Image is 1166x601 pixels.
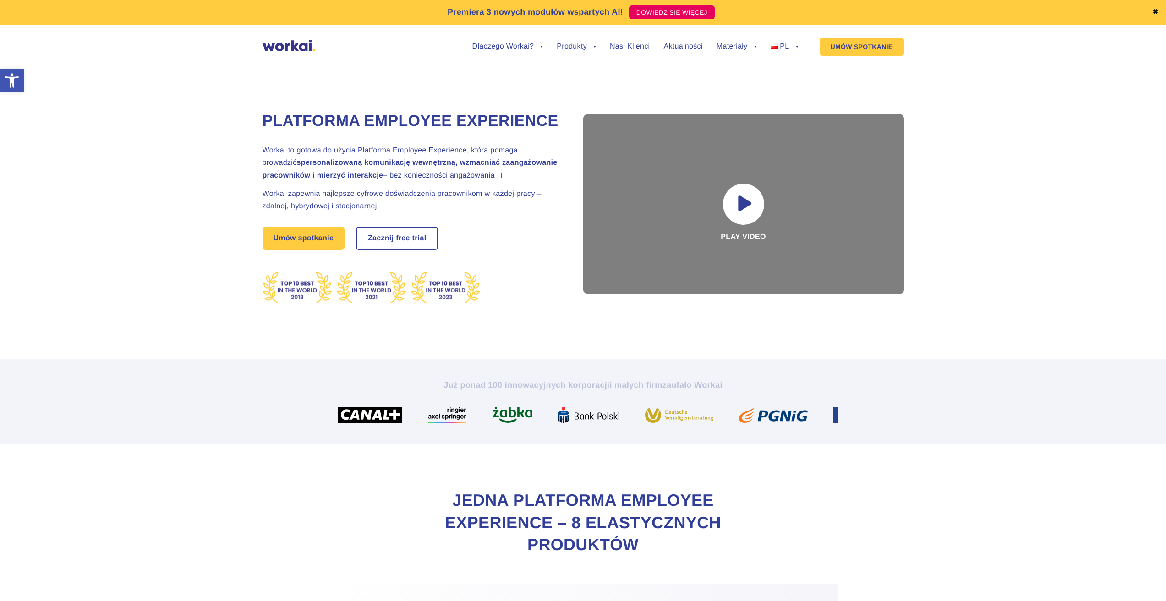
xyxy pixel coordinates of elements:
h1: Platforma Employee Experience [263,111,560,132]
a: Umów spotkanie [263,227,345,250]
span: PL [780,43,789,50]
a: Materiały [717,43,757,50]
a: DOWIEDZ SIĘ WIĘCEJ [629,5,715,19]
p: Premiera 3 nowych modułów wspartych AI! [448,6,623,18]
a: Nasi Klienci [610,43,650,50]
i: i małych firm [609,380,662,390]
h2: Workai to gotowa do użycia Platforma Employee Experience, która pomaga prowadzić – bez koniecznoś... [263,144,560,182]
strong: spersonalizowaną komunikację wewnętrzną, wzmacniać zaangażowanie pracowników i mierzyć interakcje [263,159,558,179]
a: ✖ [1152,9,1159,16]
div: Play video [583,114,904,294]
a: UMÓW SPOTKANIE [820,38,904,56]
a: Dlaczego Workai? [472,43,543,50]
a: Zacznij free trial [357,228,438,249]
h2: Już ponad 100 innowacyjnych korporacji zaufało Workai [329,379,838,390]
h2: Workai zapewnia najlepsze cyfrowe doświadczenia pracownikom w każdej pracy – zdalnej, hybrydowej ... [263,188,560,212]
h2: Jedna Platforma Employee Experience – 8 elastycznych produktów [400,489,766,556]
a: Aktualności [663,43,702,50]
a: Produkty [557,43,596,50]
